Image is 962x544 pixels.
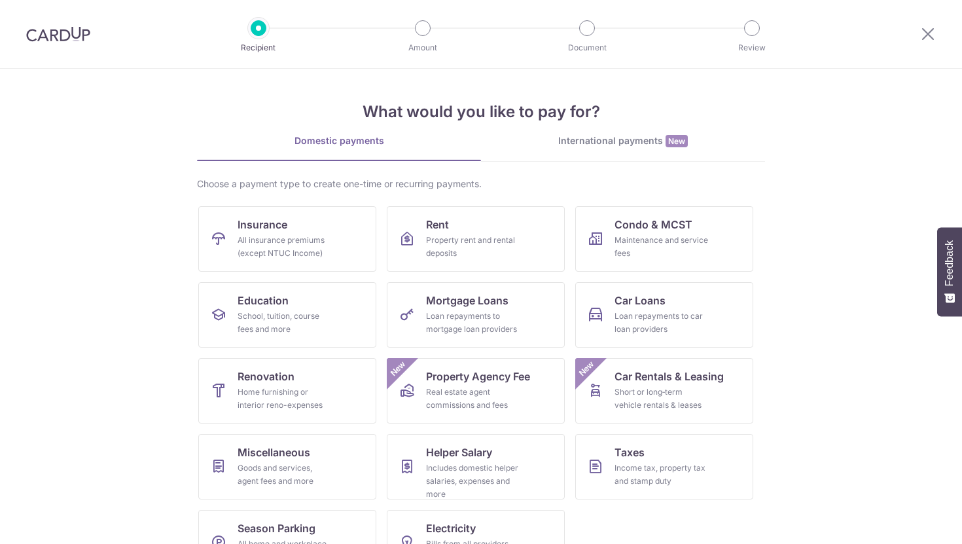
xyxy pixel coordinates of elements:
div: Income tax, property tax and stamp duty [615,462,709,488]
button: Feedback - Show survey [937,227,962,316]
span: Rent [426,217,449,232]
div: Maintenance and service fees [615,234,709,260]
span: Feedback [944,240,955,286]
span: Season Parking [238,520,315,536]
p: Amount [374,41,471,54]
a: RenovationHome furnishing or interior reno-expenses [198,358,376,424]
p: Review [704,41,800,54]
div: Loan repayments to car loan providers [615,310,709,336]
img: CardUp [26,26,90,42]
span: Insurance [238,217,287,232]
div: Property rent and rental deposits [426,234,520,260]
div: Goods and services, agent fees and more [238,462,332,488]
a: Car LoansLoan repayments to car loan providers [575,282,753,348]
span: Renovation [238,369,294,384]
span: Mortgage Loans [426,293,508,308]
span: Condo & MCST [615,217,692,232]
div: Loan repayments to mortgage loan providers [426,310,520,336]
div: International payments [481,134,765,148]
div: Short or long‑term vehicle rentals & leases [615,386,709,412]
a: Condo & MCSTMaintenance and service fees [575,206,753,272]
a: Car Rentals & LeasingShort or long‑term vehicle rentals & leasesNew [575,358,753,424]
a: MiscellaneousGoods and services, agent fees and more [198,434,376,499]
span: Electricity [426,520,476,536]
a: Mortgage LoansLoan repayments to mortgage loan providers [387,282,565,348]
p: Document [539,41,635,54]
a: EducationSchool, tuition, course fees and more [198,282,376,348]
span: Car Loans [615,293,666,308]
a: TaxesIncome tax, property tax and stamp duty [575,434,753,499]
span: New [576,358,597,380]
div: Choose a payment type to create one-time or recurring payments. [197,177,765,190]
p: Recipient [210,41,307,54]
span: New [387,358,409,380]
a: RentProperty rent and rental deposits [387,206,565,272]
a: InsuranceAll insurance premiums (except NTUC Income) [198,206,376,272]
a: Helper SalaryIncludes domestic helper salaries, expenses and more [387,434,565,499]
div: Real estate agent commissions and fees [426,386,520,412]
span: Miscellaneous [238,444,310,460]
div: Home furnishing or interior reno-expenses [238,386,332,412]
span: Taxes [615,444,645,460]
div: Includes domestic helper salaries, expenses and more [426,462,520,501]
h4: What would you like to pay for? [197,100,765,124]
div: School, tuition, course fees and more [238,310,332,336]
span: Property Agency Fee [426,369,530,384]
span: New [666,135,688,147]
span: Education [238,293,289,308]
div: All insurance premiums (except NTUC Income) [238,234,332,260]
a: Property Agency FeeReal estate agent commissions and feesNew [387,358,565,424]
span: Car Rentals & Leasing [615,369,724,384]
span: Helper Salary [426,444,492,460]
div: Domestic payments [197,134,481,147]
